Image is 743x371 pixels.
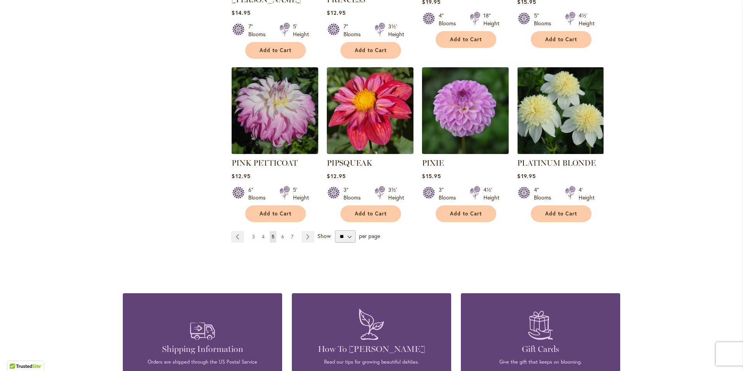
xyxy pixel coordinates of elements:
[355,210,387,217] span: Add to Cart
[260,210,291,217] span: Add to Cart
[483,186,499,201] div: 4½' Height
[534,186,556,201] div: 4" Blooms
[579,186,595,201] div: 4' Height
[248,186,270,201] div: 6" Blooms
[291,234,293,240] span: 7
[439,12,460,27] div: 4" Blooms
[232,67,318,154] img: Pink Petticoat
[473,359,609,366] p: Give the gift that keeps on blooming.
[422,158,444,168] a: PIXIE
[134,344,270,355] h4: Shipping Information
[252,234,255,240] span: 3
[450,210,482,217] span: Add to Cart
[245,42,306,59] button: Add to Cart
[293,186,309,201] div: 5' Height
[517,172,535,180] span: $19.95
[232,9,250,16] span: $14.95
[260,231,267,243] a: 4
[289,231,295,243] a: 7
[327,172,345,180] span: $12.95
[473,344,609,355] h4: Gift Cards
[439,186,460,201] div: 3" Blooms
[250,231,257,243] a: 3
[422,148,509,156] a: PIXIE
[245,205,306,222] button: Add to Cart
[436,31,496,48] button: Add to Cart
[531,31,591,48] button: Add to Cart
[262,234,265,240] span: 4
[517,67,604,154] img: PLATINUM BLONDE
[272,234,274,240] span: 5
[436,205,496,222] button: Add to Cart
[450,36,482,43] span: Add to Cart
[517,158,596,168] a: PLATINUM BLONDE
[344,23,365,38] div: 7" Blooms
[388,186,404,201] div: 3½' Height
[344,186,365,201] div: 3" Blooms
[534,12,556,27] div: 5" Blooms
[359,232,380,240] span: per page
[340,42,401,59] button: Add to Cart
[340,205,401,222] button: Add to Cart
[517,148,604,156] a: PLATINUM BLONDE
[355,47,387,54] span: Add to Cart
[232,148,318,156] a: Pink Petticoat
[303,359,440,366] p: Read our tips for growing beautiful dahlias.
[327,67,413,154] img: PIPSQUEAK
[483,12,499,27] div: 18" Height
[579,12,595,27] div: 4½' Height
[545,36,577,43] span: Add to Cart
[248,23,270,38] div: 7" Blooms
[422,172,441,180] span: $15.95
[281,234,284,240] span: 6
[531,205,591,222] button: Add to Cart
[279,231,286,243] a: 6
[327,158,372,168] a: PIPSQUEAK
[327,9,345,16] span: $12.95
[293,23,309,38] div: 5' Height
[327,148,413,156] a: PIPSQUEAK
[545,210,577,217] span: Add to Cart
[6,343,28,365] iframe: Launch Accessibility Center
[422,67,509,154] img: PIXIE
[317,232,331,240] span: Show
[232,158,298,168] a: PINK PETTICOAT
[303,344,440,355] h4: How To [PERSON_NAME]
[260,47,291,54] span: Add to Cart
[134,359,270,366] p: Orders are shipped through the US Postal Service
[232,172,250,180] span: $12.95
[388,23,404,38] div: 3½' Height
